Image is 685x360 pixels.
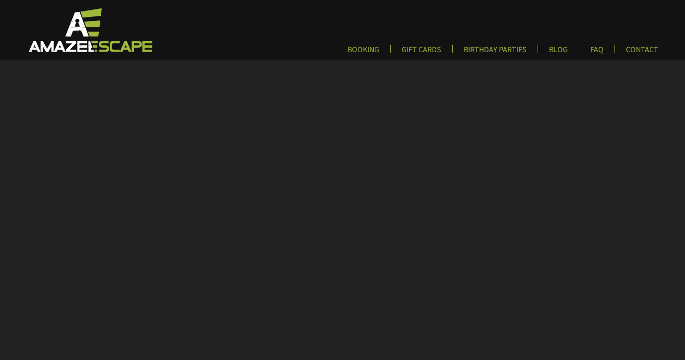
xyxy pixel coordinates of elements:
[618,45,666,61] a: CONTACT
[340,45,387,61] a: BOOKING
[582,45,612,61] a: FAQ
[394,45,449,61] a: GIFT CARDS
[541,45,576,61] a: BLOG
[456,45,535,61] a: BIRTHDAY PARTIES
[16,7,163,53] img: Escape Room Game in Boston Area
